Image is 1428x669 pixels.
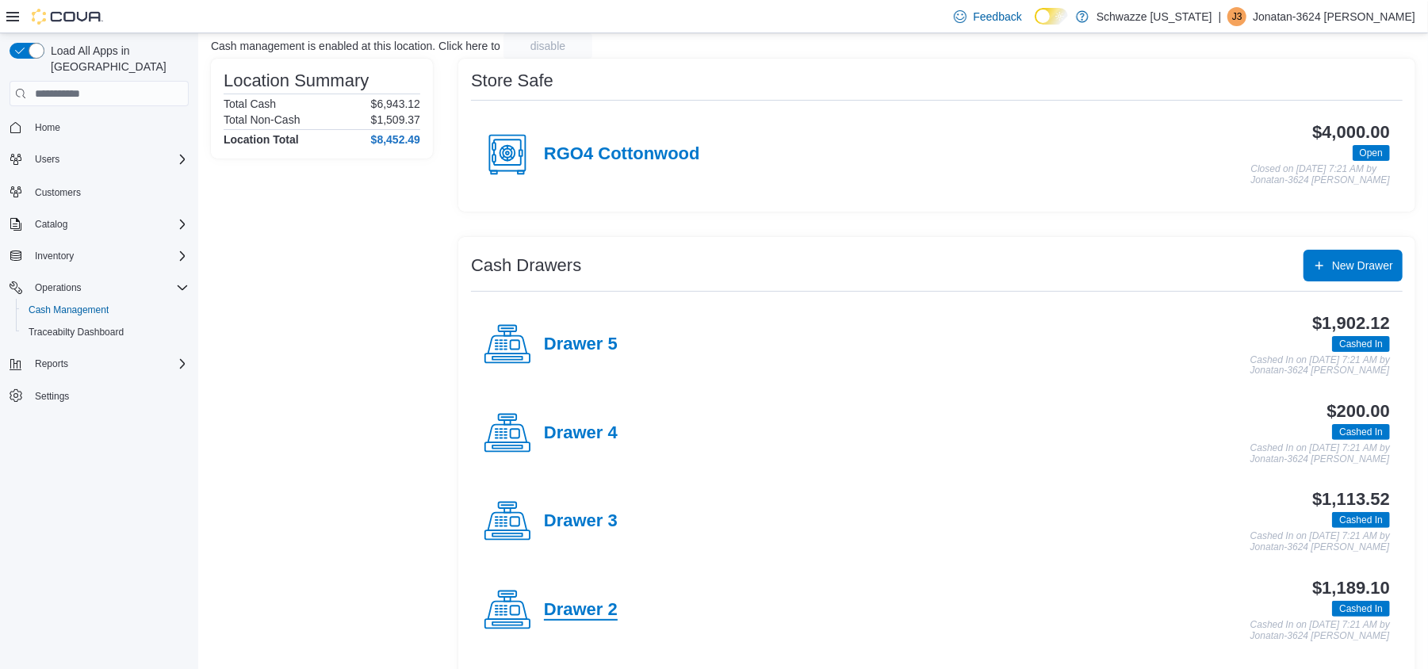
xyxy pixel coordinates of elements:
[29,117,189,137] span: Home
[29,118,67,137] a: Home
[35,186,81,199] span: Customers
[3,148,195,170] button: Users
[224,71,369,90] h3: Location Summary
[35,218,67,231] span: Catalog
[35,153,59,166] span: Users
[29,278,88,297] button: Operations
[35,357,68,370] span: Reports
[16,299,195,321] button: Cash Management
[544,423,618,444] h4: Drawer 4
[3,384,195,407] button: Settings
[503,33,592,59] button: disable
[22,300,115,319] a: Cash Management
[1219,7,1222,26] p: |
[1250,355,1390,377] p: Cashed In on [DATE] 7:21 AM by Jonatan-3624 [PERSON_NAME]
[29,215,189,234] span: Catalog
[32,9,103,25] img: Cova
[544,600,618,621] h4: Drawer 2
[948,1,1028,32] a: Feedback
[1339,425,1383,439] span: Cashed In
[35,121,60,134] span: Home
[3,180,195,203] button: Customers
[1304,250,1403,281] button: New Drawer
[3,277,195,299] button: Operations
[22,323,189,342] span: Traceabilty Dashboard
[1097,7,1212,26] p: Schwazze [US_STATE]
[211,40,500,52] p: Cash management is enabled at this location. Click here to
[29,387,75,406] a: Settings
[224,133,299,146] h4: Location Total
[224,113,301,126] h6: Total Non-Cash
[1250,620,1390,641] p: Cashed In on [DATE] 7:21 AM by Jonatan-3624 [PERSON_NAME]
[44,43,189,75] span: Load All Apps in [GEOGRAPHIC_DATA]
[16,321,195,343] button: Traceabilty Dashboard
[35,281,82,294] span: Operations
[1312,579,1390,598] h3: $1,189.10
[29,182,189,201] span: Customers
[1312,314,1390,333] h3: $1,902.12
[22,323,130,342] a: Traceabilty Dashboard
[22,300,189,319] span: Cash Management
[1232,7,1242,26] span: J3
[29,386,189,406] span: Settings
[29,247,80,266] button: Inventory
[1332,336,1390,352] span: Cashed In
[1253,7,1415,26] p: Jonatan-3624 [PERSON_NAME]
[544,144,700,165] h4: RGO4 Cottonwood
[3,116,195,139] button: Home
[29,150,189,169] span: Users
[530,38,565,54] span: disable
[371,97,420,110] p: $6,943.12
[29,326,124,338] span: Traceabilty Dashboard
[224,97,276,110] h6: Total Cash
[3,353,195,375] button: Reports
[29,215,74,234] button: Catalog
[29,183,87,202] a: Customers
[29,278,189,297] span: Operations
[1332,512,1390,528] span: Cashed In
[1251,164,1390,185] p: Closed on [DATE] 7:21 AM by Jonatan-3624 [PERSON_NAME]
[29,150,66,169] button: Users
[471,256,581,275] h3: Cash Drawers
[3,245,195,267] button: Inventory
[1250,531,1390,552] p: Cashed In on [DATE] 7:21 AM by Jonatan-3624 [PERSON_NAME]
[1332,258,1393,273] span: New Drawer
[1332,424,1390,440] span: Cashed In
[29,354,189,373] span: Reports
[1250,443,1390,464] p: Cashed In on [DATE] 7:21 AM by Jonatan-3624 [PERSON_NAME]
[10,109,189,449] nav: Complex example
[35,250,74,262] span: Inventory
[29,247,189,266] span: Inventory
[371,133,420,146] h4: $8,452.49
[1227,7,1246,26] div: Jonatan-3624 Vega
[1332,601,1390,617] span: Cashed In
[1339,602,1383,616] span: Cashed In
[1312,490,1390,509] h3: $1,113.52
[1360,146,1383,160] span: Open
[471,71,553,90] h3: Store Safe
[1312,123,1390,142] h3: $4,000.00
[35,390,69,403] span: Settings
[1339,337,1383,351] span: Cashed In
[544,511,618,532] h4: Drawer 3
[29,354,75,373] button: Reports
[1353,145,1390,161] span: Open
[973,9,1021,25] span: Feedback
[544,334,618,355] h4: Drawer 5
[29,304,109,316] span: Cash Management
[1339,513,1383,527] span: Cashed In
[3,213,195,235] button: Catalog
[1035,8,1068,25] input: Dark Mode
[371,113,420,126] p: $1,509.37
[1327,402,1390,421] h3: $200.00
